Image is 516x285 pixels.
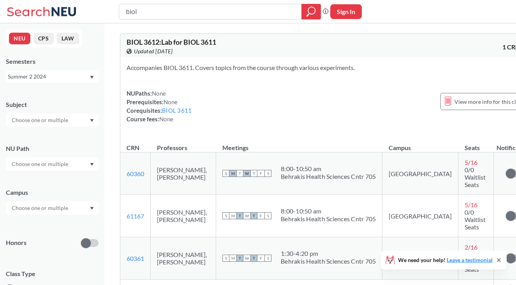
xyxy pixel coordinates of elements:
[236,170,243,177] span: T
[229,212,236,219] span: M
[57,33,79,44] button: LAW
[257,170,264,177] span: F
[382,195,458,237] td: [GEOGRAPHIC_DATA]
[152,90,166,97] span: None
[281,250,376,257] div: 1:30 - 4:20 pm
[90,163,94,166] svg: Dropdown arrow
[127,170,144,177] a: 60360
[159,115,173,122] span: None
[151,136,216,152] th: Professors
[398,257,493,263] span: We need your help!
[6,144,99,153] div: NU Path
[236,255,243,262] span: T
[8,115,73,125] input: Choose one or multiple
[90,119,94,122] svg: Dropdown arrow
[222,212,229,219] span: S
[281,215,376,223] div: Behrakis Health Sciences Cntr 705
[465,166,486,188] span: 0/0 Waitlist Seats
[236,212,243,219] span: T
[229,255,236,262] span: M
[33,33,54,44] button: CPS
[134,47,173,56] span: Updated [DATE]
[257,255,264,262] span: F
[465,159,477,166] span: 5 / 16
[250,212,257,219] span: T
[306,6,316,17] svg: magnifying glass
[6,70,99,83] div: Summer 2 2024Dropdown arrow
[127,255,144,262] a: 60361
[127,212,144,220] a: 61167
[229,170,236,177] span: M
[151,237,216,280] td: [PERSON_NAME], [PERSON_NAME]
[127,89,192,123] div: NUPaths: Prerequisites: Corequisites: Course fees:
[162,107,192,114] a: BIOL 3611
[151,152,216,195] td: [PERSON_NAME], [PERSON_NAME]
[127,38,216,46] span: BIOL 3612 : Lab for BIOL 3611
[222,255,229,262] span: S
[281,207,376,215] div: 8:00 - 10:50 am
[257,212,264,219] span: F
[301,4,321,19] div: magnifying glass
[222,170,229,177] span: S
[264,170,271,177] span: S
[465,208,486,231] span: 0/0 Waitlist Seats
[382,237,458,280] td: [GEOGRAPHIC_DATA]
[6,238,26,247] p: Honors
[6,114,99,127] div: Dropdown arrow
[6,269,99,278] span: Class Type
[250,170,257,177] span: T
[281,165,376,173] div: 8:00 - 10:50 am
[125,5,296,18] input: Class, professor, course number, "phrase"
[243,255,250,262] span: W
[6,201,99,215] div: Dropdown arrow
[8,159,73,169] input: Choose one or multiple
[8,72,89,81] div: Summer 2 2024
[243,212,250,219] span: W
[164,98,178,105] span: None
[6,100,99,109] div: Subject
[6,188,99,197] div: Campus
[6,157,99,171] div: Dropdown arrow
[243,170,250,177] span: W
[6,57,99,66] div: Semesters
[382,136,458,152] th: Campus
[458,136,494,152] th: Seats
[330,4,362,19] button: Sign In
[250,255,257,262] span: T
[90,76,94,79] svg: Dropdown arrow
[382,152,458,195] td: [GEOGRAPHIC_DATA]
[151,195,216,237] td: [PERSON_NAME], [PERSON_NAME]
[447,257,493,263] a: Leave a testimonial
[8,203,73,213] input: Choose one or multiple
[90,207,94,210] svg: Dropdown arrow
[465,201,477,208] span: 5 / 16
[281,257,376,265] div: Behrakis Health Sciences Cntr 705
[281,173,376,180] div: Behrakis Health Sciences Cntr 705
[127,143,139,152] div: CRN
[216,136,382,152] th: Meetings
[465,243,477,251] span: 2 / 16
[264,212,271,219] span: S
[9,33,30,44] button: NEU
[264,255,271,262] span: S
